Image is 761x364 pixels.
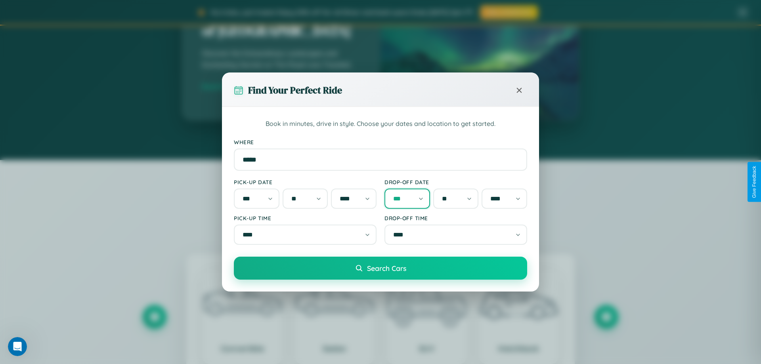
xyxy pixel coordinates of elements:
[384,215,527,221] label: Drop-off Time
[234,119,527,129] p: Book in minutes, drive in style. Choose your dates and location to get started.
[234,179,377,185] label: Pick-up Date
[384,179,527,185] label: Drop-off Date
[234,139,527,145] label: Where
[234,257,527,280] button: Search Cars
[367,264,406,273] span: Search Cars
[248,84,342,97] h3: Find Your Perfect Ride
[234,215,377,221] label: Pick-up Time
